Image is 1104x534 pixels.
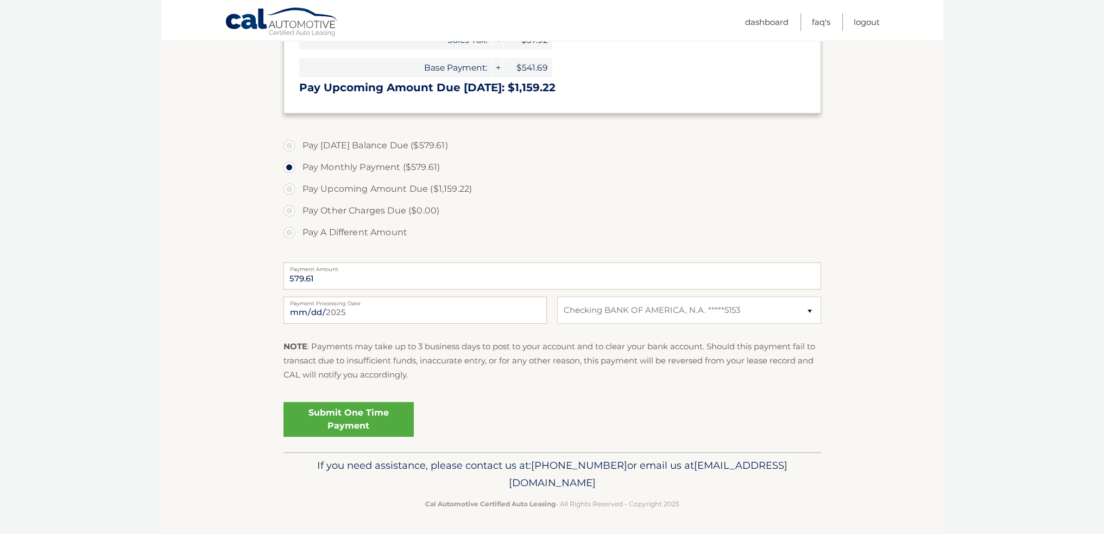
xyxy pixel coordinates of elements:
[283,341,307,351] strong: NOTE
[492,58,503,77] span: +
[283,262,821,271] label: Payment Amount
[283,135,821,156] label: Pay [DATE] Balance Due ($579.61)
[299,58,491,77] span: Base Payment:
[283,200,821,222] label: Pay Other Charges Due ($0.00)
[283,402,414,437] a: Submit One Time Payment
[425,500,556,508] strong: Cal Automotive Certified Auto Leasing
[291,457,814,492] p: If you need assistance, please contact us at: or email us at
[283,340,821,382] p: : Payments may take up to 3 business days to post to your account and to clear your bank account....
[225,7,339,39] a: Cal Automotive
[299,81,805,95] h3: Pay Upcoming Amount Due [DATE]: $1,159.22
[283,297,547,324] input: Payment Date
[854,13,880,31] a: Logout
[283,156,821,178] label: Pay Monthly Payment ($579.61)
[283,297,547,305] label: Payment Processing Date
[283,262,821,290] input: Payment Amount
[812,13,830,31] a: FAQ's
[509,459,787,489] span: [EMAIL_ADDRESS][DOMAIN_NAME]
[291,498,814,510] p: - All Rights Reserved - Copyright 2025
[283,222,821,243] label: Pay A Different Amount
[745,13,788,31] a: Dashboard
[283,178,821,200] label: Pay Upcoming Amount Due ($1,159.22)
[503,58,552,77] span: $541.69
[531,459,627,472] span: [PHONE_NUMBER]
